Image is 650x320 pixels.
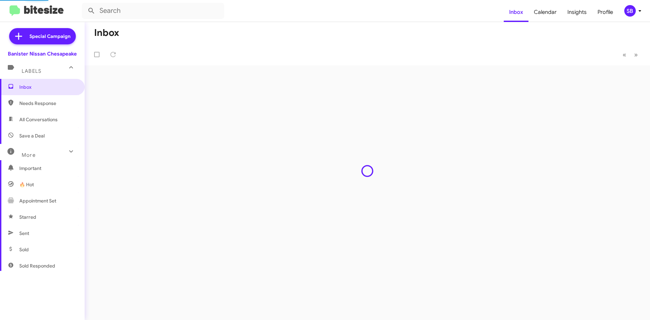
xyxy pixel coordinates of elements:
[22,68,41,74] span: Labels
[9,28,76,44] a: Special Campaign
[19,230,29,237] span: Sent
[630,48,642,62] button: Next
[19,246,29,253] span: Sold
[19,116,58,123] span: All Conversations
[8,50,77,57] div: Banister Nissan Chesapeake
[94,27,119,38] h1: Inbox
[19,181,34,188] span: 🔥 Hot
[592,2,619,22] a: Profile
[528,2,562,22] a: Calendar
[19,84,77,90] span: Inbox
[19,132,45,139] span: Save a Deal
[19,262,55,269] span: Sold Responded
[619,48,642,62] nav: Page navigation example
[619,48,630,62] button: Previous
[562,2,592,22] a: Insights
[634,50,638,59] span: »
[19,214,36,220] span: Starred
[19,197,56,204] span: Appointment Set
[29,33,70,40] span: Special Campaign
[82,3,224,19] input: Search
[624,5,636,17] div: SB
[619,5,643,17] button: SB
[623,50,626,59] span: «
[504,2,528,22] a: Inbox
[19,100,77,107] span: Needs Response
[22,152,36,158] span: More
[19,165,77,172] span: Important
